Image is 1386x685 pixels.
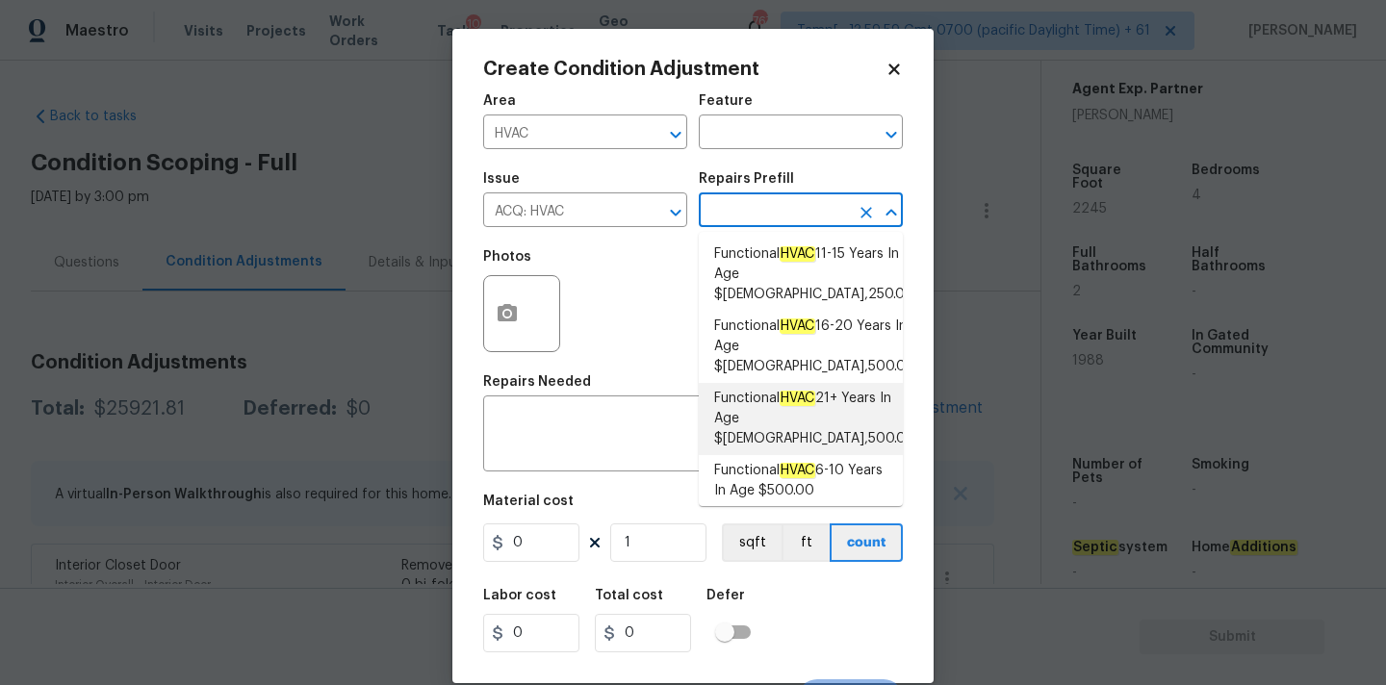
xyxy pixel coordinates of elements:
[714,317,915,377] span: Functional 16-20 Years In Age $[DEMOGRAPHIC_DATA],500.00
[878,199,905,226] button: Close
[780,391,815,406] em: HVAC
[714,244,914,305] span: Functional 11-15 Years In Age $[DEMOGRAPHIC_DATA],250.00
[780,463,815,478] em: HVAC
[722,523,782,562] button: sqft
[706,589,745,602] h5: Defer
[780,246,815,262] em: HVAC
[483,589,556,602] h5: Labor cost
[878,121,905,148] button: Open
[483,375,591,389] h5: Repairs Needed
[780,318,815,334] em: HVAC
[662,121,689,148] button: Open
[483,495,574,508] h5: Material cost
[662,199,689,226] button: Open
[714,461,887,501] span: Functional 6-10 Years In Age $500.00
[483,94,516,108] h5: Area
[830,523,903,562] button: count
[595,589,663,602] h5: Total cost
[699,172,794,186] h5: Repairs Prefill
[483,172,520,186] h5: Issue
[699,94,753,108] h5: Feature
[483,60,885,79] h2: Create Condition Adjustment
[714,389,915,449] span: Functional 21+ Years In Age $[DEMOGRAPHIC_DATA],500.00
[483,250,531,264] h5: Photos
[853,199,880,226] button: Clear
[782,523,830,562] button: ft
